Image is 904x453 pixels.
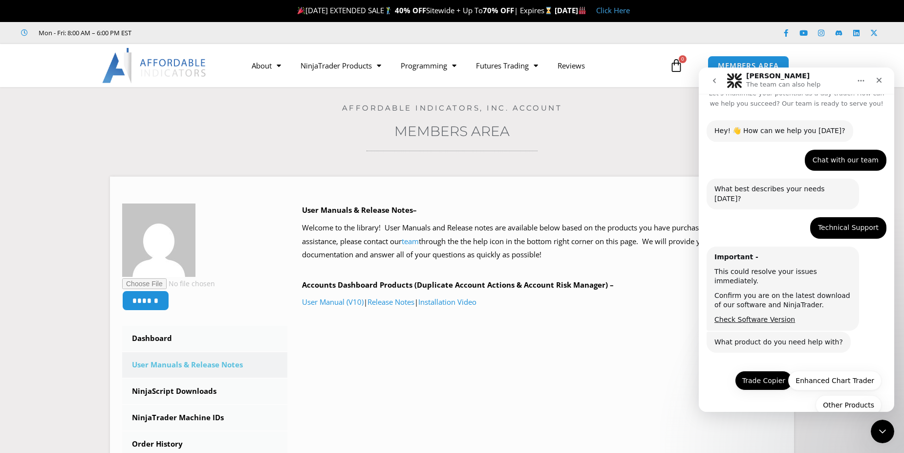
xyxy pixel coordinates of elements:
[483,5,514,15] strong: 70% OFF
[122,379,287,404] a: NinjaScript Downloads
[302,280,614,290] b: Accounts Dashboard Products (Duplicate Account Actions & Account Risk Manager) –
[548,54,595,77] a: Reviews
[555,5,586,15] strong: [DATE]
[102,48,207,83] img: LogoAI | Affordable Indicators – NinjaTrader
[699,68,894,412] iframe: Intercom live chat
[708,56,789,76] a: MEMBERS AREA
[122,405,287,430] a: NinjaTrader Machine IDs
[122,352,287,378] a: User Manuals & Release Notes
[655,51,698,80] a: 0
[367,297,414,307] a: Release Notes
[545,7,552,14] img: ⌛
[402,236,419,246] a: team
[145,28,292,38] iframe: Customer reviews powered by Trustpilot
[36,27,131,39] span: Mon - Fri: 8:00 AM – 6:00 PM EST
[342,103,562,113] a: Affordable Indicators, Inc. Account
[418,297,476,307] a: Installation Video
[385,7,392,14] img: 🏌️‍♂️
[302,221,782,262] p: Welcome to the library! User Manuals and Release notes are available below based on the products ...
[579,7,586,14] img: 🏭
[117,328,183,347] button: Other Products
[596,5,630,15] a: Click Here
[242,54,291,77] a: About
[122,204,195,277] img: 78cd88597ba5dcb2cffd4b0789e3f4e0f54c12e768fb8ffda02f5df6ccec1d4a
[394,123,510,139] a: Members Area
[122,326,287,351] a: Dashboard
[395,5,426,15] strong: 40% OFF
[718,62,779,69] span: MEMBERS AREA
[871,420,894,443] iframe: Intercom live chat
[291,54,391,77] a: NinjaTrader Products
[466,54,548,77] a: Futures Trading
[298,7,305,14] img: 🎉
[242,54,667,77] nav: Menu
[295,5,554,15] span: [DATE] EXTENDED SALE Sitewide + Up To | Expires
[302,205,417,215] b: User Manuals & Release Notes–
[302,295,782,309] p: | |
[679,55,687,63] span: 0
[391,54,466,77] a: Programming
[302,297,364,307] a: User Manual (V10)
